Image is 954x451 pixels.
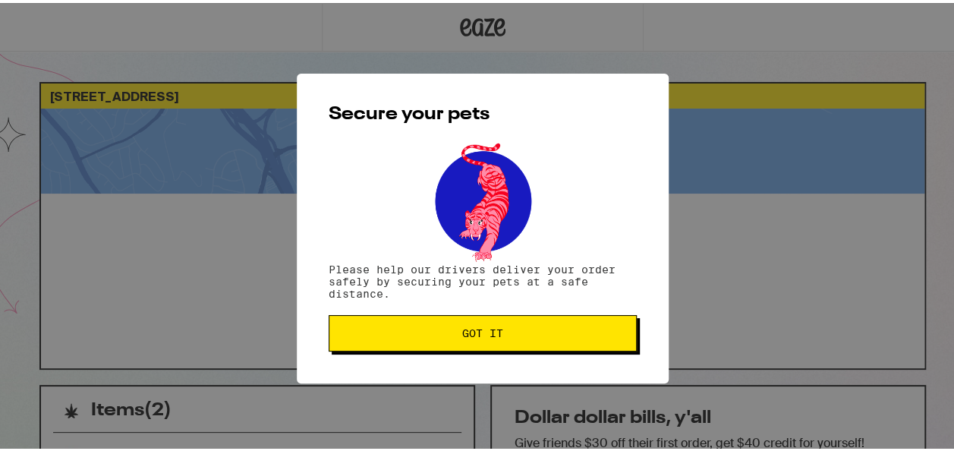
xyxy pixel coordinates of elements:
[329,260,637,297] p: Please help our drivers deliver your order safely by securing your pets at a safe distance.
[329,102,637,121] h2: Secure your pets
[9,11,109,23] span: Hi. Need any help?
[329,312,637,348] button: Got it
[420,136,545,260] img: pets
[462,325,503,336] span: Got it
